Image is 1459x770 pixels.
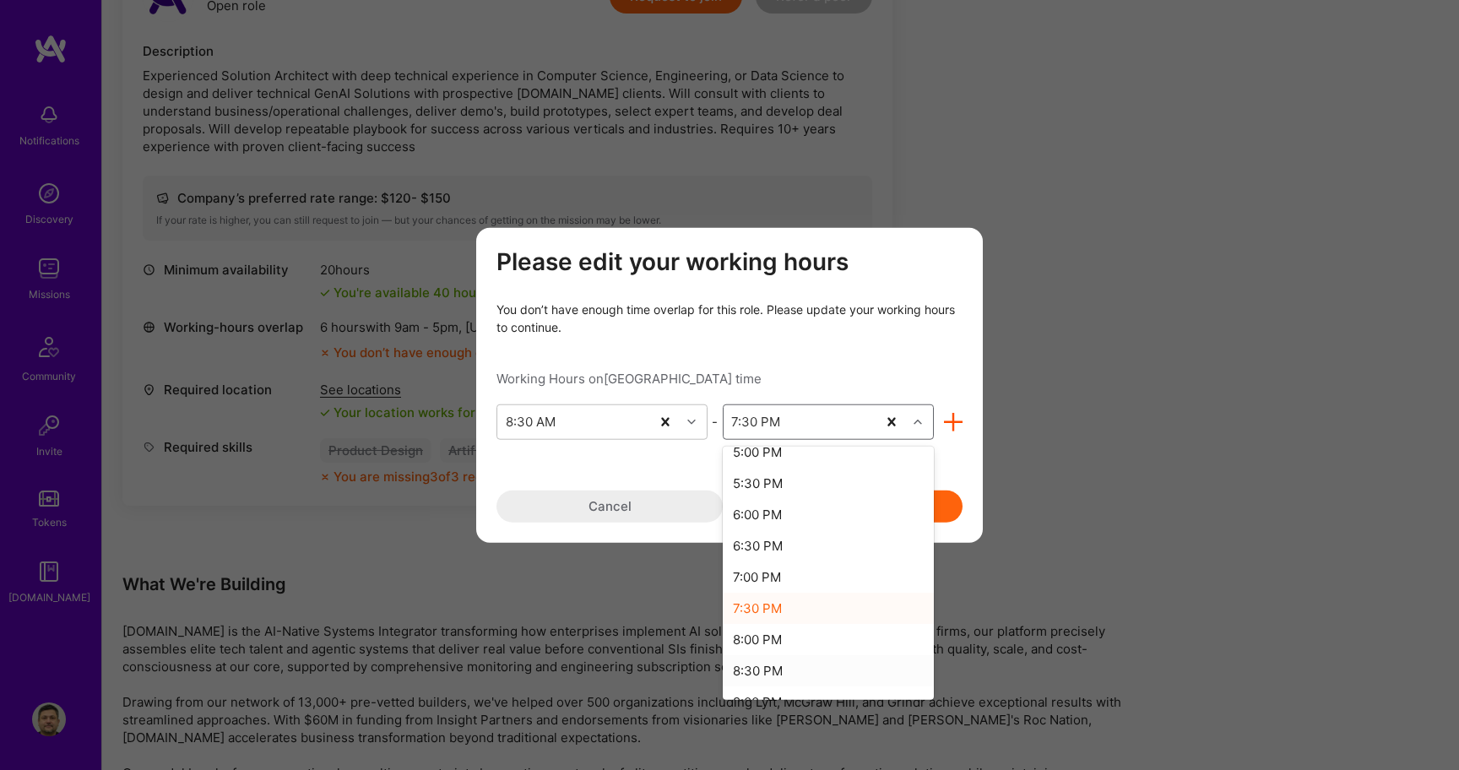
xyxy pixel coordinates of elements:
div: modal [476,228,983,543]
div: You don’t have enough time overlap for this role. Please update your working hours to continue. [496,300,963,335]
div: 5:30 PM [723,467,934,498]
div: 8:00 PM [723,623,934,654]
h3: Please edit your working hours [496,248,963,277]
i: icon Chevron [687,417,696,426]
div: 7:00 PM [723,561,934,592]
div: 6:30 PM [723,529,934,561]
i: icon Chevron [914,417,922,426]
div: 8:30 AM [506,413,556,431]
div: 8:30 PM [723,654,934,686]
div: 7:30 PM [723,592,934,623]
div: 6:00 PM [723,498,934,529]
div: - [708,413,723,431]
button: Cancel [496,490,723,522]
div: 5:00 PM [723,436,934,467]
div: 9:00 PM [723,686,934,717]
div: 7:30 PM [731,413,780,431]
div: Working Hours on [GEOGRAPHIC_DATA] time [496,369,963,387]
